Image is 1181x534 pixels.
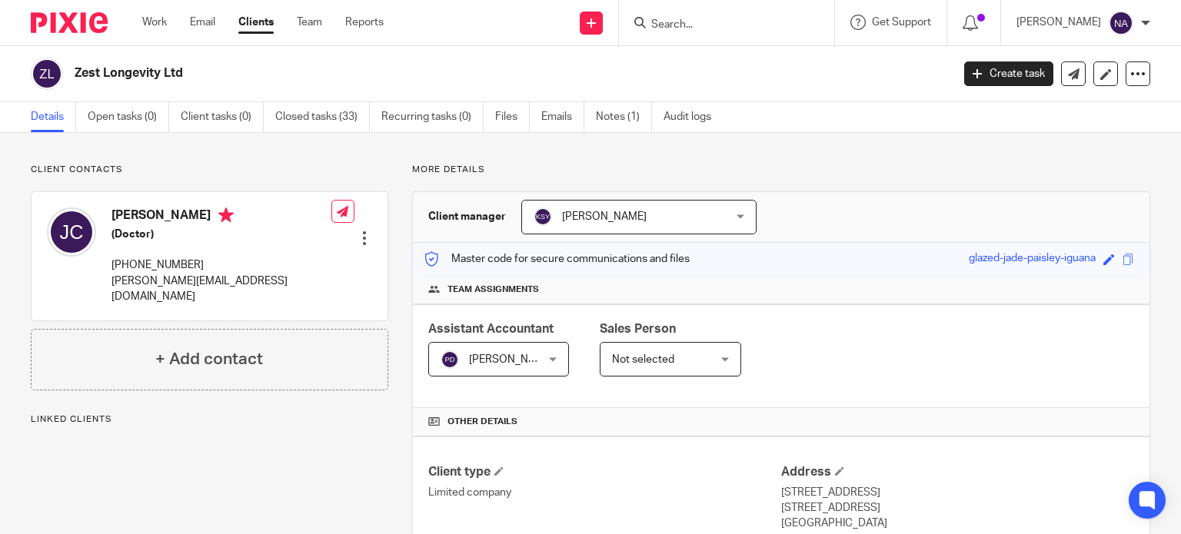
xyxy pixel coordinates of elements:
[441,350,459,369] img: svg%3E
[781,516,1134,531] p: [GEOGRAPHIC_DATA]
[541,102,584,132] a: Emails
[781,500,1134,516] p: [STREET_ADDRESS]
[47,207,96,257] img: svg%3E
[75,65,768,81] h2: Zest Longevity Ltd
[111,207,331,227] h4: [PERSON_NAME]
[872,17,931,28] span: Get Support
[111,257,331,273] p: [PHONE_NUMBER]
[534,207,552,226] img: svg%3E
[495,102,530,132] a: Files
[155,347,263,371] h4: + Add contact
[31,58,63,90] img: svg%3E
[345,15,384,30] a: Reports
[88,102,169,132] a: Open tasks (0)
[612,354,674,365] span: Not selected
[218,207,234,223] i: Primary
[781,485,1134,500] p: [STREET_ADDRESS]
[31,164,388,176] p: Client contacts
[424,251,690,267] p: Master code for secure communications and files
[31,102,76,132] a: Details
[238,15,274,30] a: Clients
[664,102,723,132] a: Audit logs
[111,227,331,242] h5: (Doctor)
[181,102,264,132] a: Client tasks (0)
[412,164,1150,176] p: More details
[781,464,1134,480] h4: Address
[469,354,554,365] span: [PERSON_NAME]
[297,15,322,30] a: Team
[31,12,108,33] img: Pixie
[381,102,484,132] a: Recurring tasks (0)
[275,102,370,132] a: Closed tasks (33)
[190,15,215,30] a: Email
[596,102,652,132] a: Notes (1)
[447,416,517,428] span: Other details
[428,209,506,224] h3: Client manager
[964,61,1053,86] a: Create task
[31,413,388,426] p: Linked clients
[1016,15,1101,30] p: [PERSON_NAME]
[111,274,331,305] p: [PERSON_NAME][EMAIL_ADDRESS][DOMAIN_NAME]
[428,464,781,480] h4: Client type
[1109,11,1133,35] img: svg%3E
[969,250,1096,268] div: glazed-jade-paisley-iguana
[600,323,676,335] span: Sales Person
[142,15,167,30] a: Work
[650,18,788,32] input: Search
[562,211,647,222] span: [PERSON_NAME]
[428,485,781,500] p: Limited company
[447,284,539,296] span: Team assignments
[428,323,554,335] span: Assistant Accountant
